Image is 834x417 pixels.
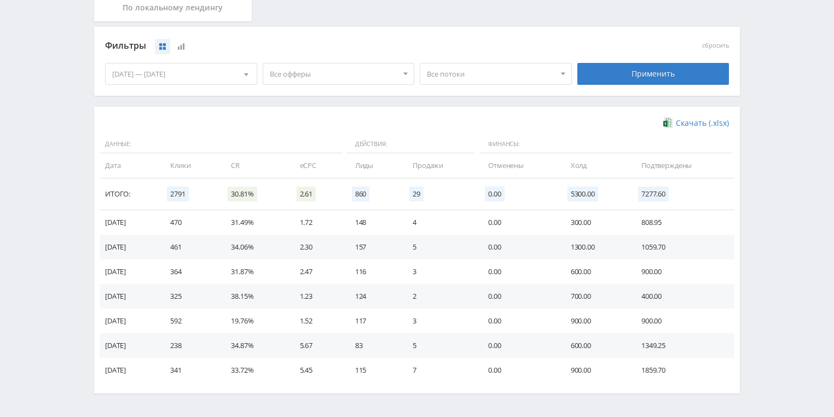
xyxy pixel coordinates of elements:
td: 1.72 [289,210,344,235]
td: Лиды [344,153,402,178]
span: 29 [409,187,424,201]
td: [DATE] [100,210,159,235]
td: Клики [159,153,220,178]
span: 7277.60 [638,187,669,201]
span: Финансы: [480,135,732,154]
td: 31.87% [220,259,288,284]
td: 470 [159,210,220,235]
span: 860 [352,187,370,201]
td: 238 [159,333,220,358]
td: 5 [402,235,477,259]
td: 1.52 [289,309,344,333]
td: 1349.25 [630,333,734,358]
td: 2.47 [289,259,344,284]
td: 0.00 [477,235,560,259]
span: Все офферы [270,63,398,84]
a: Скачать (.xlsx) [663,118,729,129]
td: [DATE] [100,358,159,383]
td: 400.00 [630,284,734,309]
td: 300.00 [560,210,630,235]
td: 364 [159,259,220,284]
td: 0.00 [477,309,560,333]
td: 3 [402,259,477,284]
td: [DATE] [100,284,159,309]
td: 31.49% [220,210,288,235]
td: 325 [159,284,220,309]
td: 115 [344,358,402,383]
td: 34.87% [220,333,288,358]
td: 116 [344,259,402,284]
td: 1859.70 [630,358,734,383]
td: 34.06% [220,235,288,259]
td: 7 [402,358,477,383]
span: 5300.00 [567,187,598,201]
td: 1059.70 [630,235,734,259]
span: 2.61 [297,187,316,201]
td: 33.72% [220,358,288,383]
td: [DATE] [100,333,159,358]
td: 592 [159,309,220,333]
td: 900.00 [630,259,734,284]
td: 5.45 [289,358,344,383]
td: [DATE] [100,259,159,284]
span: 30.81% [228,187,257,201]
td: [DATE] [100,309,159,333]
td: 2.30 [289,235,344,259]
span: Скачать (.xlsx) [676,119,729,128]
div: Применить [577,63,729,85]
td: CR [220,153,288,178]
td: 157 [344,235,402,259]
td: Дата [100,153,159,178]
span: 0.00 [485,187,504,201]
td: 0.00 [477,284,560,309]
span: Все потоки [427,63,555,84]
td: Подтверждены [630,153,734,178]
td: 4 [402,210,477,235]
td: 900.00 [560,358,630,383]
td: 700.00 [560,284,630,309]
td: 83 [344,333,402,358]
td: eCPC [289,153,344,178]
td: Итого: [100,178,159,210]
td: 600.00 [560,333,630,358]
td: 3 [402,309,477,333]
td: 1300.00 [560,235,630,259]
td: 19.76% [220,309,288,333]
img: xlsx [663,117,673,128]
td: 0.00 [477,210,560,235]
td: 117 [344,309,402,333]
td: 148 [344,210,402,235]
td: Продажи [402,153,477,178]
td: 341 [159,358,220,383]
span: Данные: [100,135,341,154]
td: 900.00 [560,309,630,333]
td: [DATE] [100,235,159,259]
span: Действия: [347,135,474,154]
button: сбросить [702,42,729,49]
td: 900.00 [630,309,734,333]
div: Фильтры [105,38,572,54]
div: [DATE] — [DATE] [106,63,257,84]
td: Отменены [477,153,560,178]
td: 600.00 [560,259,630,284]
td: Холд [560,153,630,178]
td: 1.23 [289,284,344,309]
td: 124 [344,284,402,309]
td: 461 [159,235,220,259]
td: 2 [402,284,477,309]
td: 808.95 [630,210,734,235]
td: 0.00 [477,259,560,284]
td: 5 [402,333,477,358]
td: 38.15% [220,284,288,309]
span: 2791 [167,187,188,201]
td: 0.00 [477,333,560,358]
td: 5.67 [289,333,344,358]
td: 0.00 [477,358,560,383]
